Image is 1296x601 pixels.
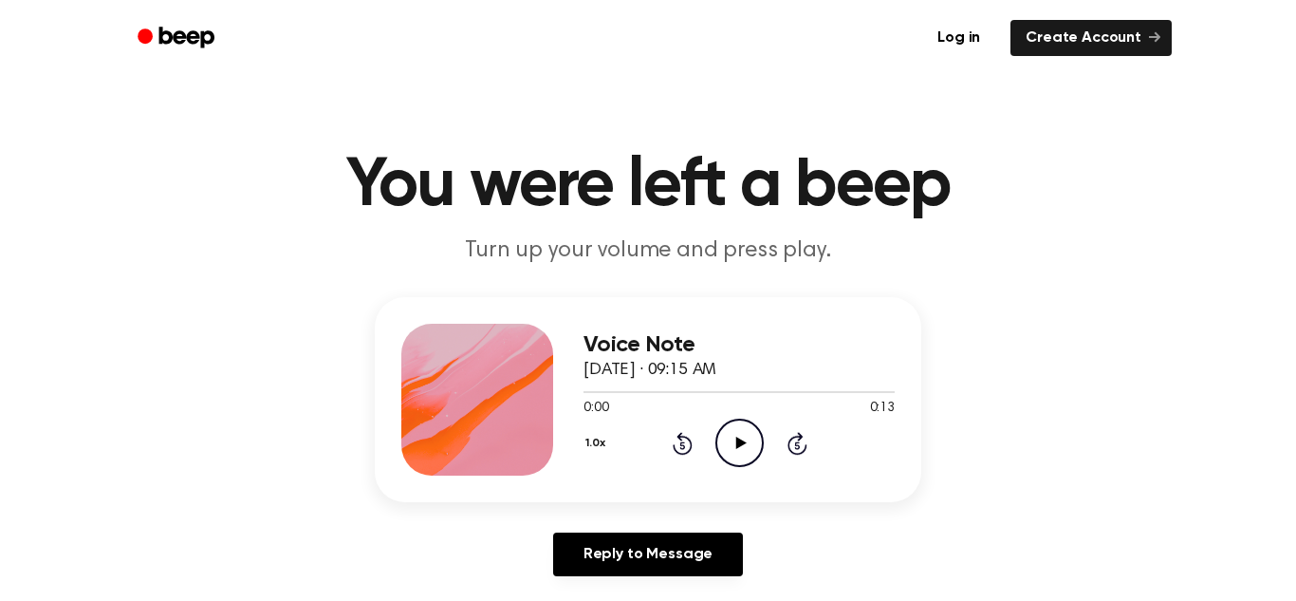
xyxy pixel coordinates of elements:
[284,235,1012,267] p: Turn up your volume and press play.
[162,152,1134,220] h1: You were left a beep
[1010,20,1172,56] a: Create Account
[583,399,608,419] span: 0:00
[870,399,895,419] span: 0:13
[124,20,231,57] a: Beep
[583,332,895,358] h3: Voice Note
[583,362,716,379] span: [DATE] · 09:15 AM
[583,427,612,460] button: 1.0x
[553,533,743,576] a: Reply to Message
[918,16,999,60] a: Log in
